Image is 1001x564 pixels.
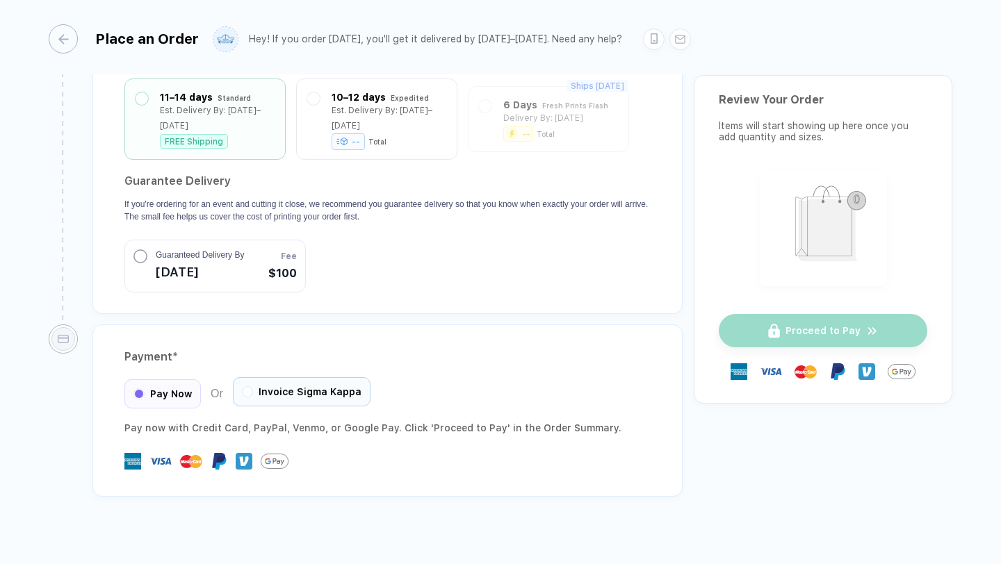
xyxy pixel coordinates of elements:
div: Est. Delivery By: [DATE]–[DATE] [332,103,446,133]
div: 10–12 days [332,90,386,105]
div: FREE Shipping [160,134,228,149]
h2: Guarantee Delivery [124,170,651,192]
img: master-card [180,450,202,472]
p: If you're ordering for an event and cutting it close, we recommend you guarantee delivery so that... [124,198,651,223]
img: visa [149,450,172,472]
div: Total [368,138,386,146]
span: Fee [281,250,297,263]
div: Pay Now [124,379,201,408]
img: shopping_bag.png [766,176,881,277]
div: Review Your Order [719,93,927,106]
span: Invoice Sigma Kappa [259,386,361,397]
img: express [124,453,141,470]
div: 11–14 days StandardEst. Delivery By: [DATE]–[DATE]FREE Shipping [136,90,275,149]
div: 10–12 days ExpeditedEst. Delivery By: [DATE]–[DATE]--Total [307,90,446,149]
img: GPay [261,447,288,475]
img: user profile [213,27,238,51]
div: 11–14 days [160,90,213,105]
img: visa [760,360,782,383]
span: Pay Now [150,388,192,399]
img: master-card [795,360,817,383]
button: Guaranteed Delivery By[DATE]Fee$100 [124,240,306,292]
div: Or [124,379,371,408]
img: Venmo [858,363,875,380]
div: Standard [218,90,251,106]
span: [DATE] [156,261,244,283]
div: Est. Delivery By: [DATE]–[DATE] [160,103,275,133]
div: Place an Order [95,31,199,47]
div: Expedited [391,90,429,106]
div: -- [332,133,365,150]
img: GPay [888,358,915,385]
div: Items will start showing up here once you add quantity and sizes. [719,120,927,142]
img: express [731,363,747,380]
span: $100 [268,265,297,282]
img: Venmo [236,453,252,470]
div: Hey! If you order [DATE], you'll get it delivered by [DATE]–[DATE]. Need any help? [249,33,622,45]
span: Guaranteed Delivery By [156,249,244,261]
div: Invoice Sigma Kappa [233,377,371,406]
div: Payment [124,346,651,368]
img: Paypal [211,453,227,470]
img: Paypal [829,363,846,380]
div: Pay now with Credit Card, PayPal , Venmo , or Google Pay. Click 'Proceed to Pay' in the Order Sum... [124,420,651,436]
